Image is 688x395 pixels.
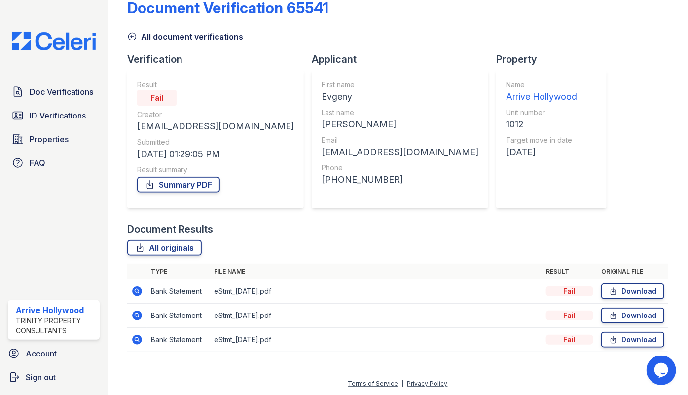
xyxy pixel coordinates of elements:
a: Doc Verifications [8,82,100,102]
div: Property [496,52,615,66]
div: Email [322,135,478,145]
a: Privacy Policy [407,380,448,387]
td: Bank Statement [147,304,210,328]
td: eStmt_[DATE].pdf [210,279,542,304]
div: First name [322,80,478,90]
span: Account [26,348,57,359]
iframe: chat widget [647,355,678,385]
a: Download [601,283,664,299]
a: Properties [8,129,100,149]
div: Unit number [506,108,577,118]
span: Sign out [26,371,56,383]
th: Type [147,264,210,279]
td: eStmt_[DATE].pdf [210,304,542,328]
div: Fail [546,311,593,320]
div: Verification [127,52,312,66]
td: eStmt_[DATE].pdf [210,328,542,352]
div: [PHONE_NUMBER] [322,173,478,187]
a: Terms of Service [348,380,398,387]
div: 1012 [506,118,577,131]
div: Phone [322,163,478,173]
div: Document Results [127,222,213,236]
a: Name Arrive Hollywood [506,80,577,104]
div: Result [137,80,294,90]
div: [EMAIL_ADDRESS][DOMAIN_NAME] [137,119,294,133]
div: [EMAIL_ADDRESS][DOMAIN_NAME] [322,145,478,159]
span: FAQ [30,157,45,169]
div: Target move in date [506,135,577,145]
div: Fail [137,90,177,106]
div: Result summary [137,165,294,175]
td: Bank Statement [147,328,210,352]
div: Arrive Hollywood [16,304,96,316]
div: [PERSON_NAME] [322,118,478,131]
a: FAQ [8,153,100,173]
a: All document verifications [127,31,243,42]
div: Applicant [312,52,496,66]
a: Download [601,332,664,348]
a: Summary PDF [137,177,220,193]
div: [DATE] 01:29:05 PM [137,147,294,161]
th: File name [210,264,542,279]
td: Bank Statement [147,279,210,304]
a: ID Verifications [8,106,100,125]
a: Account [4,344,104,363]
div: Trinity Property Consultants [16,316,96,336]
span: ID Verifications [30,110,86,121]
div: Evgeny [322,90,478,104]
div: [DATE] [506,145,577,159]
div: | [402,380,404,387]
span: Properties [30,133,69,145]
div: Submitted [137,137,294,147]
div: Fail [546,335,593,345]
a: Download [601,308,664,323]
a: All originals [127,240,202,256]
img: CE_Logo_Blue-a8612792a0a2168367f1c8372b55b34899dd931a85d93a1a3d3e32e68fde9ad4.png [4,32,104,50]
div: Name [506,80,577,90]
span: Doc Verifications [30,86,93,98]
div: Last name [322,108,478,118]
a: Sign out [4,367,104,387]
div: Creator [137,110,294,119]
div: Arrive Hollywood [506,90,577,104]
th: Original file [597,264,668,279]
th: Result [542,264,597,279]
div: Fail [546,286,593,296]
